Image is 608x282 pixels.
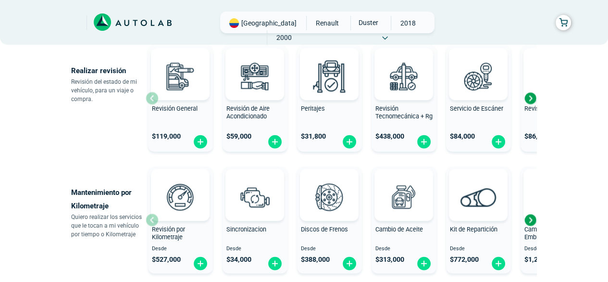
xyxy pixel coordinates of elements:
[166,50,195,79] img: AD0BCuuxAAAAAElFTkSuQmCC
[223,167,287,273] button: Sincronizacion Desde $34,000
[315,171,344,200] img: AD0BCuuxAAAAAElFTkSuQmCC
[375,246,433,252] span: Desde
[301,105,325,112] span: Peritajes
[297,45,362,152] button: Peritajes $31,800
[234,55,276,97] img: aire_acondicionado-v3.svg
[464,171,493,200] img: AD0BCuuxAAAAAElFTkSuQmCC
[308,55,350,97] img: peritaje-v3.svg
[450,132,475,141] span: $ 84,000
[310,16,345,30] span: RENAULT
[152,246,209,252] span: Desde
[389,50,418,79] img: AD0BCuuxAAAAAElFTkSuQmCC
[241,18,297,28] span: [GEOGRAPHIC_DATA]
[152,132,181,141] span: $ 119,000
[416,134,432,149] img: fi_plus-circle2.svg
[166,171,195,200] img: AD0BCuuxAAAAAElFTkSuQmCC
[375,132,404,141] span: $ 438,000
[491,256,506,271] img: fi_plus-circle2.svg
[342,256,357,271] img: fi_plus-circle2.svg
[240,50,269,79] img: AD0BCuuxAAAAAElFTkSuQmCC
[446,45,511,152] button: Servicio de Escáner $84,000
[375,256,404,264] span: $ 313,000
[446,167,511,273] button: Kit de Repartición Desde $772,000
[148,167,213,273] button: Revisión por Kilometraje Desde $527,000
[389,171,418,200] img: AD0BCuuxAAAAAElFTkSuQmCC
[71,77,146,103] p: Revisión del estado de mi vehículo, para un viaje o compra.
[383,55,425,97] img: revision_tecno_mecanica-v3.svg
[457,55,499,97] img: escaner-v3.svg
[491,134,506,149] img: fi_plus-circle2.svg
[226,226,266,233] span: Sincronizacion
[229,18,239,28] img: Flag of COLOMBIA
[297,167,362,273] button: Discos de Frenos Desde $388,000
[521,45,585,152] button: Revisión de Batería $86,900
[450,246,507,252] span: Desde
[159,55,201,97] img: revision_general-v3.svg
[193,134,208,149] img: fi_plus-circle2.svg
[521,167,585,273] button: Cambio de Kit de Embrague Desde $1,230,000
[223,45,287,152] button: Revisión de Aire Acondicionado $59,000
[152,105,198,112] span: Revisión General
[532,55,574,97] img: cambio_bateria-v3.svg
[524,256,559,264] span: $ 1,230,000
[240,171,269,200] img: AD0BCuuxAAAAAElFTkSuQmCC
[372,45,436,152] button: Revisión Tecnomecánica + Rg $438,000
[351,16,385,29] span: DUSTER
[523,213,537,227] div: Next slide
[71,213,146,239] p: Quiero realizar los servicios que le tocan a mi vehículo por tiempo o Kilometraje
[193,256,208,271] img: fi_plus-circle2.svg
[71,64,146,77] p: Realizar revisión
[267,134,283,149] img: fi_plus-circle2.svg
[460,188,496,206] img: correa_de_reparticion-v3.svg
[524,246,582,252] span: Desde
[416,256,432,271] img: fi_plus-circle2.svg
[226,105,270,120] span: Revisión de Aire Acondicionado
[383,176,425,218] img: cambio_de_aceite-v3.svg
[226,132,251,141] span: $ 59,000
[234,176,276,218] img: sincronizacion-v3.svg
[450,105,503,112] span: Servicio de Escáner
[301,226,348,233] span: Discos de Frenos
[450,226,497,233] span: Kit de Repartición
[152,226,185,241] span: Revisión por Kilometraje
[226,246,284,252] span: Desde
[301,256,330,264] span: $ 388,000
[342,134,357,149] img: fi_plus-circle2.svg
[375,226,423,233] span: Cambio de Aceite
[391,16,425,30] span: 2018
[152,256,181,264] span: $ 527,000
[226,256,251,264] span: $ 34,000
[524,105,576,112] span: Revisión de Batería
[524,132,549,141] span: $ 86,900
[372,167,436,273] button: Cambio de Aceite Desde $313,000
[267,30,301,45] span: 2000
[375,105,433,120] span: Revisión Tecnomecánica + Rg
[524,226,570,241] span: Cambio de Kit de Embrague
[301,132,326,141] span: $ 31,800
[523,91,537,105] div: Next slide
[71,186,146,213] p: Mantenimiento por Kilometraje
[532,176,574,218] img: kit_de_embrague-v3.svg
[148,45,213,152] button: Revisión General $119,000
[159,176,201,218] img: revision_por_kilometraje-v3.svg
[315,50,344,79] img: AD0BCuuxAAAAAElFTkSuQmCC
[308,176,350,218] img: frenos2-v3.svg
[464,50,493,79] img: AD0BCuuxAAAAAElFTkSuQmCC
[301,246,358,252] span: Desde
[450,256,479,264] span: $ 772,000
[267,256,283,271] img: fi_plus-circle2.svg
